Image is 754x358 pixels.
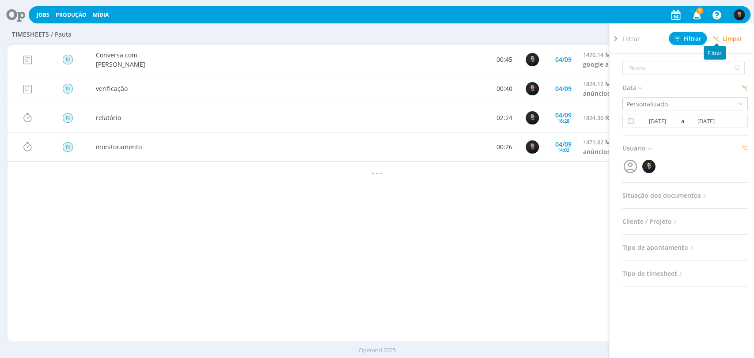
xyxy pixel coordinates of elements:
[96,50,175,69] a: Conversa com [PERSON_NAME]
[622,143,653,154] span: Usuário
[96,84,128,93] a: verificação
[557,147,569,152] div: 14:02
[37,11,49,19] a: Jobs
[557,118,569,123] div: 16:28
[707,32,748,45] button: Limpar
[583,79,663,98] a: 1824.12Monitoramento de anúncios Enlist 2025
[8,162,746,184] div: - - -
[622,190,709,201] span: Situação dos documentos
[53,11,89,19] button: Produção
[674,36,701,41] span: Filtrar
[626,99,670,109] div: Personalizado
[93,11,109,19] a: Mídia
[583,113,660,123] a: 1824.30Relatórios digitais
[622,61,745,75] input: Busca
[583,114,603,122] span: 1824.30
[685,116,727,126] input: Data final
[622,242,696,253] span: Tipo de apontamento
[96,113,121,122] a: relatório
[555,57,571,63] div: 04/09
[636,116,679,126] input: Data inicial
[526,140,539,154] img: C
[496,84,512,93] a: 00:40
[63,84,73,94] span: N
[642,160,655,173] img: C
[583,51,603,59] span: 1470.14
[622,216,679,227] span: Cliente / Projeto
[63,113,73,123] span: N
[90,11,111,19] button: Mídia
[526,111,539,124] img: C
[496,142,512,151] a: 00:26
[496,113,512,122] a: 02:24
[734,9,745,20] img: C
[679,116,685,126] span: a
[622,268,685,279] span: Tipo de timesheet
[583,50,663,69] a: 1470.14Monitoramento google ads 2025
[56,11,87,19] a: Produção
[555,141,571,147] div: 04/09
[34,11,52,19] button: Jobs
[733,7,745,23] button: C
[669,32,707,45] button: Filtrar
[555,86,571,92] div: 04/09
[696,8,703,14] span: 2
[583,139,603,147] span: 1471.82
[712,35,743,42] span: Limpar
[63,142,73,152] span: N
[51,31,72,38] span: / Pauta
[583,80,603,88] span: 1824.12
[555,112,571,118] div: 04/09
[622,82,644,94] span: Data
[605,113,660,122] span: Relatórios digitais
[526,53,539,66] img: C
[63,55,73,64] span: N
[496,55,512,64] a: 00:45
[583,138,663,157] a: 1471.82Monitoramento de anúncios Juntos
[704,46,726,60] div: Filtrar
[12,31,49,38] span: Timesheets
[96,142,142,151] a: monitoramento
[526,82,539,95] img: C
[623,99,670,109] div: Personalizado
[687,7,705,23] button: 2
